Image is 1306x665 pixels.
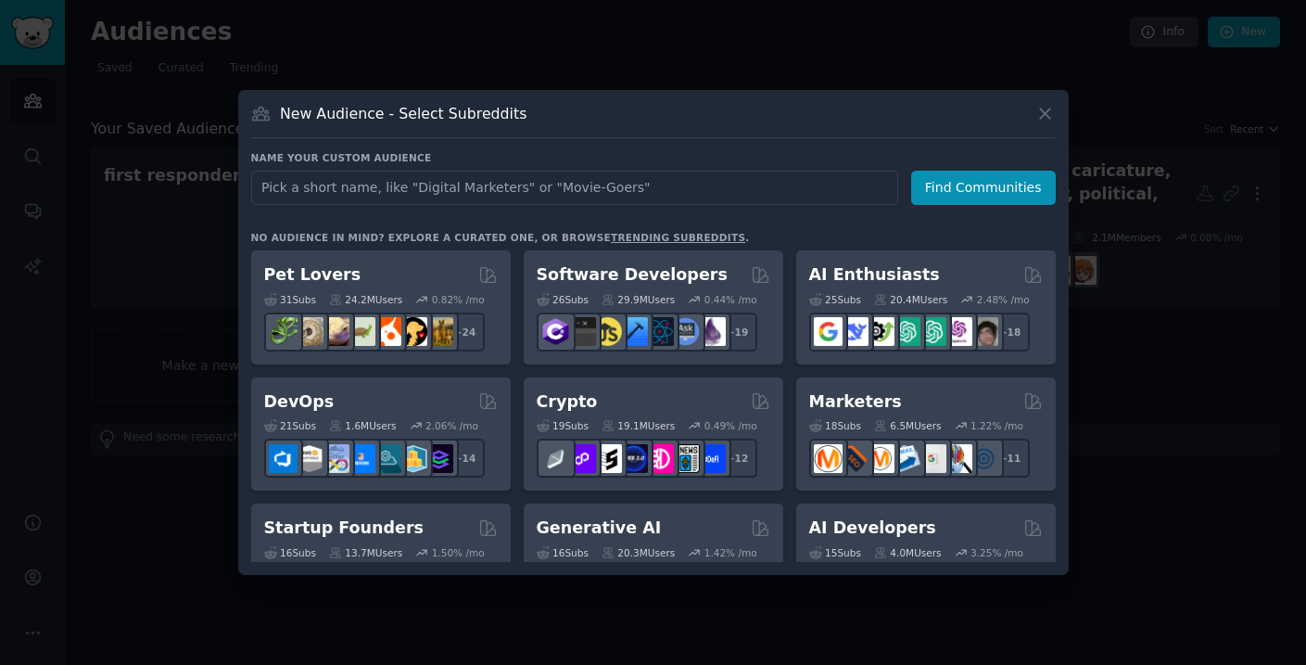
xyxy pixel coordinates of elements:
[645,444,674,473] img: defiblockchain
[446,313,485,352] div: + 24
[704,546,757,559] div: 1.42 % /mo
[347,444,375,473] img: DevOpsLinks
[537,263,728,287] h2: Software Developers
[991,439,1030,478] div: + 11
[892,444,920,473] img: Emailmarketing
[697,317,726,346] img: elixir
[697,444,726,473] img: defi_
[911,171,1056,205] button: Find Communities
[537,293,589,306] div: 26 Sub s
[321,317,349,346] img: leopardgeckos
[704,293,757,306] div: 0.44 % /mo
[264,263,361,287] h2: Pet Lovers
[970,444,998,473] img: OnlineMarketing
[399,444,427,473] img: aws_cdk
[446,439,485,478] div: + 14
[671,317,700,346] img: AskComputerScience
[537,517,662,540] h2: Generative AI
[264,293,316,306] div: 31 Sub s
[329,419,397,432] div: 1.6M Users
[892,317,920,346] img: chatgpt_promptDesign
[399,317,427,346] img: PetAdvice
[704,419,757,432] div: 0.49 % /mo
[425,419,478,432] div: 2.06 % /mo
[541,444,570,473] img: ethfinance
[814,444,843,473] img: content_marketing
[718,439,757,478] div: + 12
[671,444,700,473] img: CryptoNews
[295,444,323,473] img: AWS_Certified_Experts
[874,293,947,306] div: 20.4M Users
[537,390,598,414] h2: Crypto
[251,231,750,244] div: No audience in mind? Explore a curated one, or browse .
[944,317,972,346] img: OpenAIDev
[809,419,861,432] div: 18 Sub s
[918,317,946,346] img: chatgpt_prompts_
[918,444,946,473] img: googleads
[970,546,1023,559] div: 3.25 % /mo
[619,317,648,346] img: iOSProgramming
[840,317,869,346] img: DeepSeek
[814,317,843,346] img: GoogleGeminiAI
[809,293,861,306] div: 25 Sub s
[537,419,589,432] div: 19 Sub s
[251,171,898,205] input: Pick a short name, like "Digital Marketers" or "Movie-Goers"
[264,419,316,432] div: 21 Sub s
[329,293,402,306] div: 24.2M Users
[347,317,375,346] img: turtle
[280,104,526,123] h3: New Audience - Select Subreddits
[593,317,622,346] img: learnjavascript
[809,263,940,287] h2: AI Enthusiasts
[944,444,972,473] img: MarketingResearch
[425,444,453,473] img: PlatformEngineers
[718,313,757,352] div: + 19
[645,317,674,346] img: reactnative
[264,546,316,559] div: 16 Sub s
[809,517,936,540] h2: AI Developers
[602,546,675,559] div: 20.3M Users
[264,390,335,414] h2: DevOps
[432,293,485,306] div: 0.82 % /mo
[373,317,401,346] img: cockatiel
[321,444,349,473] img: Docker_DevOps
[264,517,424,540] h2: Startup Founders
[537,546,589,559] div: 16 Sub s
[269,444,298,473] img: azuredevops
[809,546,861,559] div: 15 Sub s
[866,444,894,473] img: AskMarketing
[619,444,648,473] img: web3
[593,444,622,473] img: ethstaker
[866,317,894,346] img: AItoolsCatalog
[874,419,942,432] div: 6.5M Users
[970,419,1023,432] div: 1.22 % /mo
[602,419,675,432] div: 19.1M Users
[611,232,745,243] a: trending subreddits
[809,390,902,414] h2: Marketers
[970,317,998,346] img: ArtificalIntelligence
[977,293,1030,306] div: 2.48 % /mo
[874,546,942,559] div: 4.0M Users
[269,317,298,346] img: herpetology
[602,293,675,306] div: 29.9M Users
[425,317,453,346] img: dogbreed
[567,444,596,473] img: 0xPolygon
[373,444,401,473] img: platformengineering
[251,151,1056,164] h3: Name your custom audience
[991,313,1030,352] div: + 18
[541,317,570,346] img: csharp
[295,317,323,346] img: ballpython
[329,546,402,559] div: 13.7M Users
[432,546,485,559] div: 1.50 % /mo
[567,317,596,346] img: software
[840,444,869,473] img: bigseo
